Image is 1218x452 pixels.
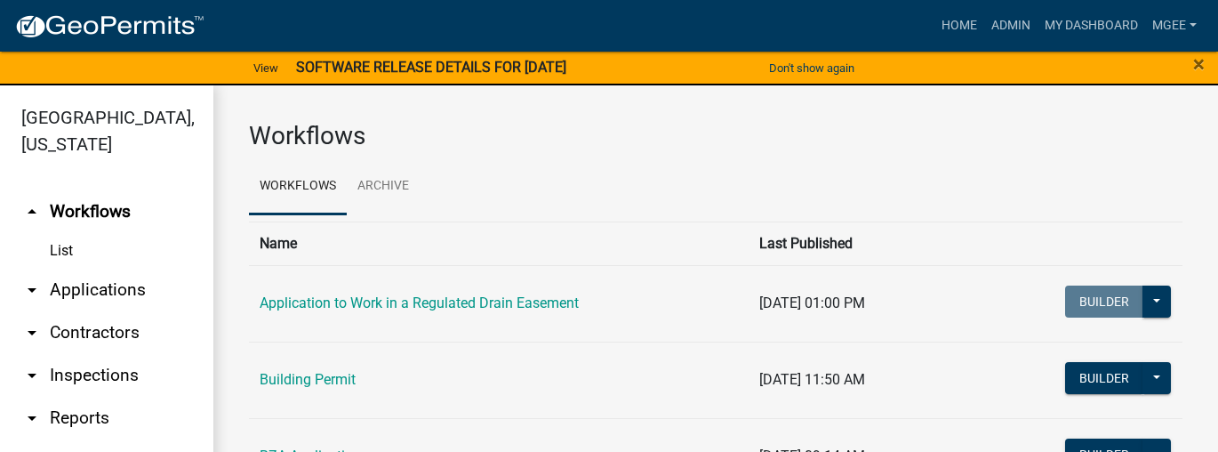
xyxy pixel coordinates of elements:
[249,158,347,215] a: Workflows
[1065,286,1143,318] button: Builder
[762,53,861,83] button: Don't show again
[21,279,43,301] i: arrow_drop_down
[21,201,43,222] i: arrow_drop_up
[249,222,749,265] th: Name
[1193,52,1205,77] span: ×
[759,295,865,311] span: [DATE] 01:00 PM
[21,322,43,343] i: arrow_drop_down
[260,371,356,388] a: Building Permit
[249,121,1182,151] h3: Workflows
[1193,53,1205,75] button: Close
[347,158,420,215] a: Archive
[934,9,984,43] a: Home
[246,53,285,83] a: View
[749,222,1026,265] th: Last Published
[984,9,1038,43] a: Admin
[1065,362,1143,394] button: Builder
[759,371,865,388] span: [DATE] 11:50 AM
[296,59,566,76] strong: SOFTWARE RELEASE DETAILS FOR [DATE]
[1145,9,1204,43] a: mgee
[260,295,579,311] a: Application to Work in a Regulated Drain Easement
[1038,9,1145,43] a: My Dashboard
[21,365,43,386] i: arrow_drop_down
[21,408,43,429] i: arrow_drop_down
